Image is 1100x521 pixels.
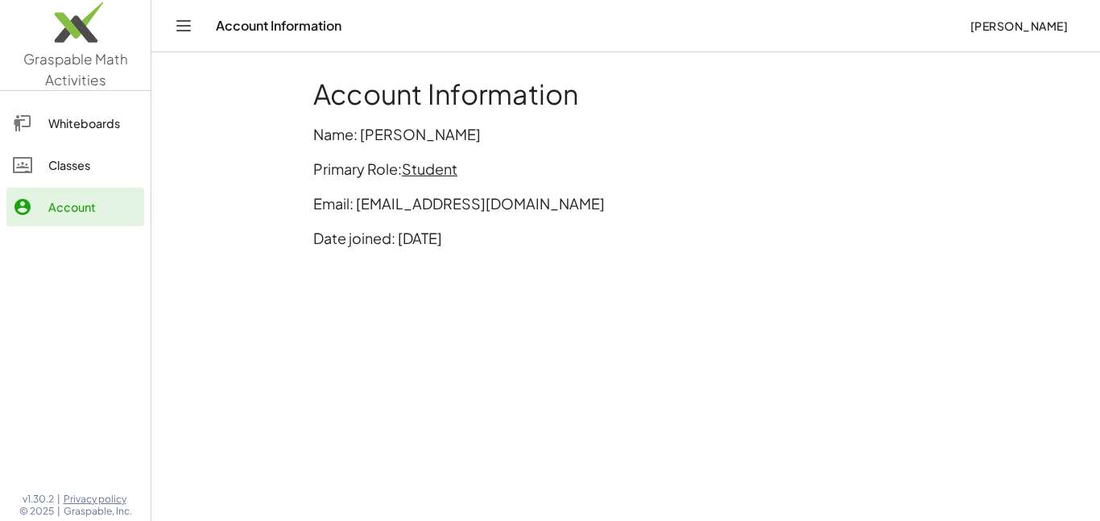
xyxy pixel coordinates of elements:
[313,158,938,180] p: Primary Role:
[48,197,138,217] div: Account
[19,505,54,518] span: © 2025
[48,114,138,133] div: Whiteboards
[23,493,54,506] span: v1.30.2
[957,11,1081,40] button: [PERSON_NAME]
[57,493,60,506] span: |
[6,146,144,184] a: Classes
[313,192,938,214] p: Email: [EMAIL_ADDRESS][DOMAIN_NAME]
[64,493,132,506] a: Privacy policy
[57,505,60,518] span: |
[23,50,128,89] span: Graspable Math Activities
[313,78,938,110] h1: Account Information
[313,123,938,145] p: Name: [PERSON_NAME]
[6,188,144,226] a: Account
[48,155,138,175] div: Classes
[171,13,196,39] button: Toggle navigation
[64,505,132,518] span: Graspable, Inc.
[6,104,144,143] a: Whiteboards
[313,227,938,249] p: Date joined: [DATE]
[970,19,1068,33] span: [PERSON_NAME]
[402,159,457,178] span: Student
